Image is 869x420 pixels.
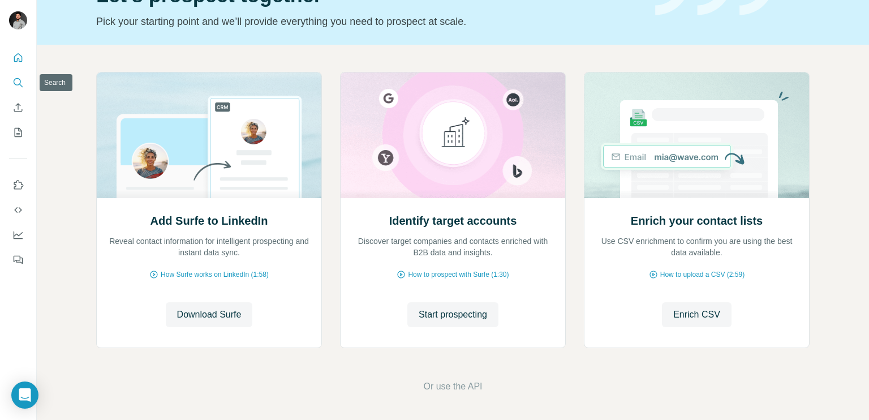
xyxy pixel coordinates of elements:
[407,302,498,327] button: Start prospecting
[166,302,253,327] button: Download Surfe
[108,235,310,258] p: Reveal contact information for intelligent prospecting and instant data sync.
[408,269,509,280] span: How to prospect with Surfe (1:30)
[96,14,642,29] p: Pick your starting point and we’ll provide everything you need to prospect at scale.
[150,213,268,229] h2: Add Surfe to LinkedIn
[631,213,763,229] h2: Enrich your contact lists
[9,72,27,93] button: Search
[177,308,242,322] span: Download Surfe
[96,72,322,198] img: Add Surfe to LinkedIn
[9,48,27,68] button: Quick start
[662,302,732,327] button: Enrich CSV
[340,72,566,198] img: Identify target accounts
[423,380,482,393] button: Or use the API
[352,235,554,258] p: Discover target companies and contacts enriched with B2B data and insights.
[9,175,27,195] button: Use Surfe on LinkedIn
[9,97,27,118] button: Enrich CSV
[389,213,517,229] h2: Identify target accounts
[9,225,27,245] button: Dashboard
[660,269,745,280] span: How to upload a CSV (2:59)
[673,308,720,322] span: Enrich CSV
[11,382,38,409] div: Open Intercom Messenger
[596,235,798,258] p: Use CSV enrichment to confirm you are using the best data available.
[161,269,269,280] span: How Surfe works on LinkedIn (1:58)
[419,308,487,322] span: Start prospecting
[9,200,27,220] button: Use Surfe API
[9,122,27,143] button: My lists
[584,72,810,198] img: Enrich your contact lists
[9,11,27,29] img: Avatar
[9,250,27,270] button: Feedback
